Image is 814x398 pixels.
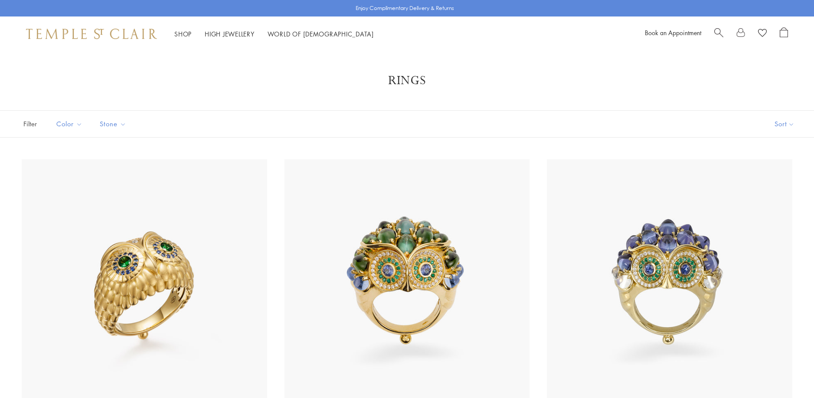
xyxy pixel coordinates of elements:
a: World of [DEMOGRAPHIC_DATA]World of [DEMOGRAPHIC_DATA] [268,30,374,38]
a: High JewelleryHigh Jewellery [205,30,255,38]
button: Stone [93,114,133,134]
button: Show sort by [755,111,814,137]
button: Color [50,114,89,134]
a: Open Shopping Bag [780,27,788,40]
img: Temple St. Clair [26,29,157,39]
a: Book an Appointment [645,28,701,37]
span: Color [52,118,89,129]
nav: Main navigation [174,29,374,39]
p: Enjoy Complimentary Delivery & Returns [356,4,454,13]
a: Search [714,27,723,40]
a: ShopShop [174,30,192,38]
h1: Rings [35,73,779,89]
span: Stone [95,118,133,129]
a: View Wishlist [758,27,767,40]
